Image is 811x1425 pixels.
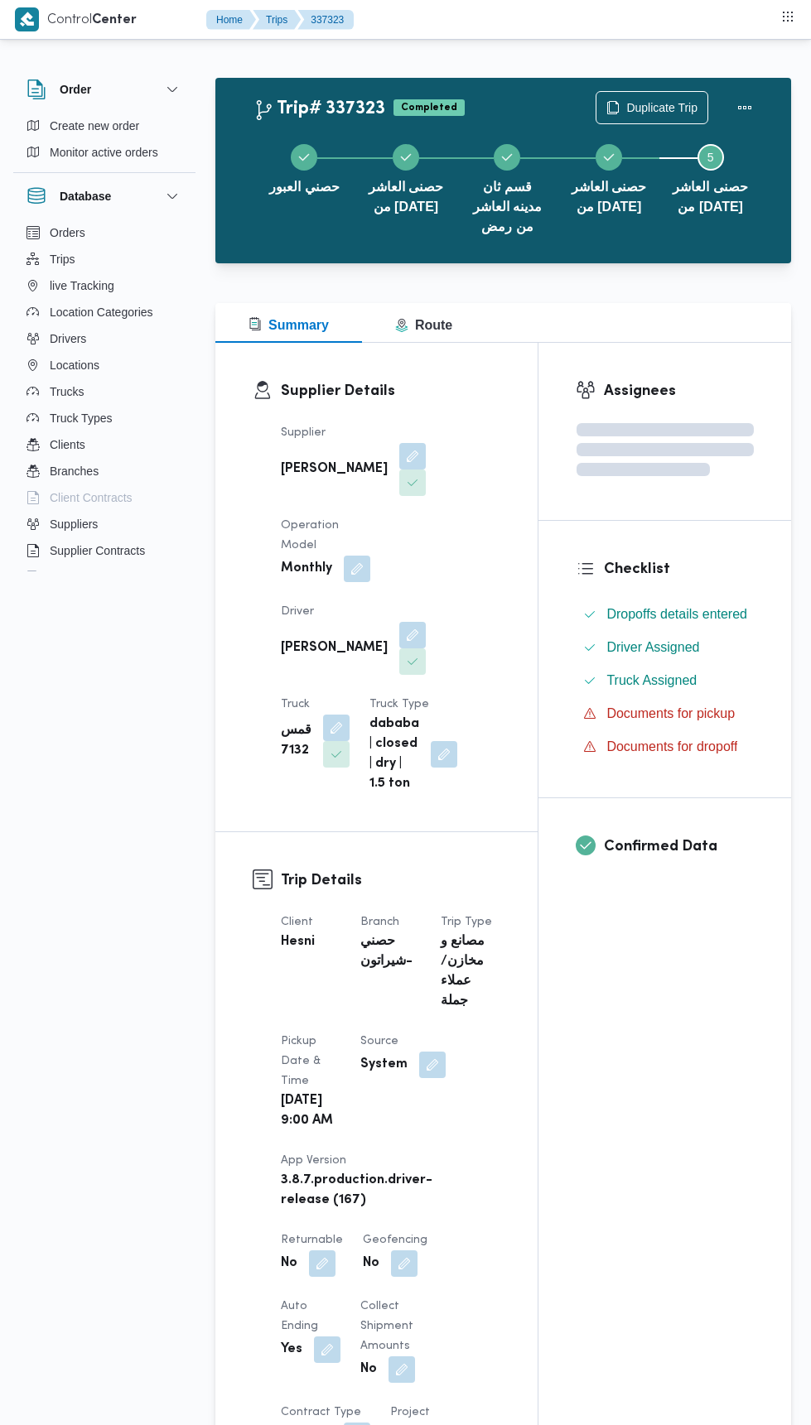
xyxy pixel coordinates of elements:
[281,932,315,952] b: Hesni
[281,638,388,658] b: [PERSON_NAME]
[20,458,189,484] button: Branches
[281,559,332,579] b: Monthly
[20,272,189,299] button: live Tracking
[572,177,647,217] span: حصنى العاشر من [DATE]
[20,246,189,272] button: Trips
[50,116,139,136] span: Create new order
[281,1407,361,1418] span: Contract Type
[281,917,313,927] span: Client
[15,7,39,31] img: X8yXhbKr1z7QwAAAABJRU5ErkJggg==
[253,124,355,210] button: حصني العبور
[369,177,444,217] span: حصنى العاشر من [DATE]
[50,488,133,508] span: Client Contracts
[577,634,754,661] button: Driver Assigned
[577,601,754,628] button: Dropoffs details entered
[606,706,735,720] span: Documents for pickup
[441,917,492,927] span: Trip Type
[604,835,754,858] h3: Confirmed Data
[728,91,761,124] button: Actions
[369,699,429,710] span: Truck Type
[500,151,514,164] svg: Step 3 is complete
[27,79,182,99] button: Order
[281,1036,321,1086] span: Pickup date & time
[281,1301,318,1331] span: Auto Ending
[281,1091,337,1131] b: [DATE] 9:00 AM
[281,1235,343,1245] span: Returnable
[606,671,697,691] span: Truck Assigned
[297,10,354,30] button: 337323
[577,667,754,694] button: Truck Assigned
[50,461,99,481] span: Branches
[92,14,137,26] b: Center
[27,186,182,206] button: Database
[50,382,84,402] span: Trucks
[281,1254,297,1273] b: No
[281,721,311,761] b: قمس 7132
[20,564,189,590] button: Devices
[20,352,189,378] button: Locations
[50,541,145,561] span: Supplier Contracts
[20,219,189,246] button: Orders
[50,567,91,587] span: Devices
[281,606,314,617] span: Driver
[20,511,189,537] button: Suppliers
[50,302,153,322] span: Location Categories
[558,124,660,230] button: حصنى العاشر من [DATE]
[297,151,311,164] svg: Step 1 is complete
[281,699,310,710] span: Truck
[281,869,500,892] h3: Trip Details
[50,223,85,243] span: Orders
[606,607,747,621] span: Dropoffs details entered
[253,99,385,120] h2: Trip# 337323
[393,99,465,116] span: Completed
[281,460,388,479] b: [PERSON_NAME]
[673,177,748,217] span: حصنى العاشر من [DATE]
[470,177,545,237] span: قسم ثان مدينه العاشر من رمض
[281,1340,302,1360] b: Yes
[281,380,500,402] h3: Supplier Details
[20,431,189,458] button: Clients
[50,329,86,349] span: Drivers
[13,113,196,172] div: Order
[606,640,699,654] span: Driver Assigned
[50,249,75,269] span: Trips
[577,700,754,727] button: Documents for pickup
[360,1036,398,1047] span: Source
[50,514,98,534] span: Suppliers
[253,10,301,30] button: Trips
[50,435,85,455] span: Clients
[369,715,419,794] b: dababa | closed | dry | 1.5 ton
[206,10,256,30] button: Home
[360,1055,408,1075] b: System
[50,142,158,162] span: Monitor active orders
[606,604,747,624] span: Dropoffs details entered
[606,638,699,657] span: Driver Assigned
[659,124,761,230] button: حصنى العاشر من [DATE]
[20,537,189,564] button: Supplier Contracts
[399,151,413,164] svg: Step 2 is complete
[596,91,708,124] button: Duplicate Trip
[20,113,189,139] button: Create new order
[281,520,339,551] span: Operation Model
[281,1155,346,1166] span: App Version
[395,318,452,332] span: Route
[401,103,457,113] b: Completed
[355,124,457,230] button: حصنى العاشر من [DATE]
[441,932,497,1012] b: مصانع و مخازن/عملاء جملة
[281,427,326,438] span: Supplier
[606,673,697,687] span: Truck Assigned
[50,355,99,375] span: Locations
[20,325,189,352] button: Drivers
[360,1301,413,1351] span: Collect Shipment Amounts
[20,299,189,325] button: Location Categories
[707,151,714,164] span: 5
[606,737,737,757] span: Documents for dropoff
[249,318,329,332] span: Summary
[363,1235,427,1245] span: Geofencing
[606,739,737,753] span: Documents for dropoff
[60,79,91,99] h3: Order
[20,484,189,511] button: Client Contracts
[606,704,735,724] span: Documents for pickup
[577,734,754,760] button: Documents for dropoff
[456,124,558,250] button: قسم ثان مدينه العاشر من رمض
